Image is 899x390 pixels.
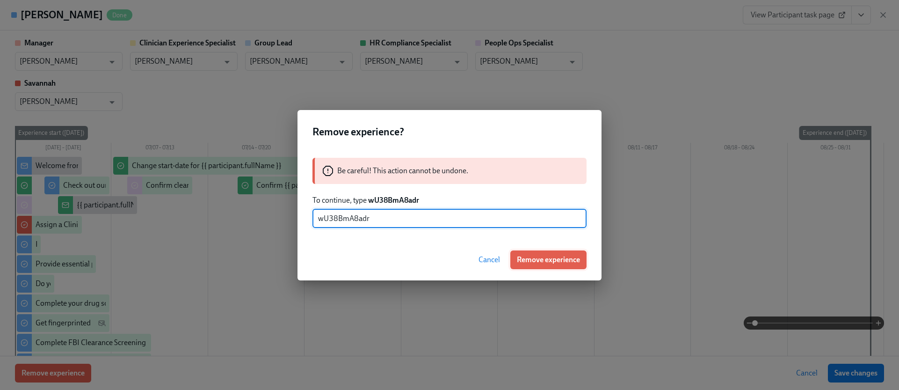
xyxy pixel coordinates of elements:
[510,250,587,269] button: Remove experience
[478,255,500,265] span: Cancel
[312,195,587,206] p: To continue, type
[472,250,507,269] button: Cancel
[368,196,419,205] strong: wU38BmA8adr
[337,166,468,176] p: Be careful! This action cannot be undone.
[517,255,580,265] span: Remove experience
[312,125,587,139] h2: Remove experience?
